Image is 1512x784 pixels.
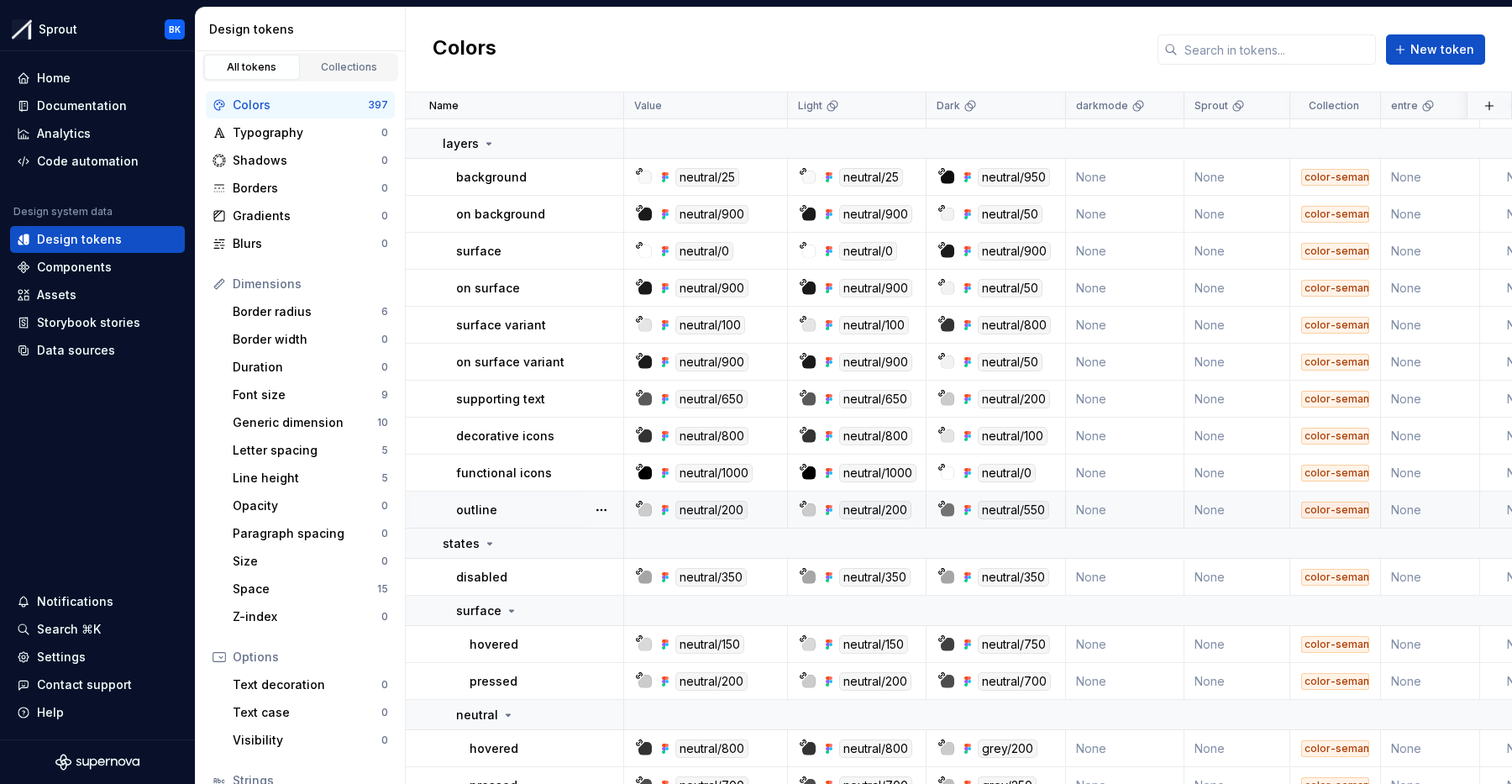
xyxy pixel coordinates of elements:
div: neutral/900 [839,205,912,224]
a: Z-index0 [226,603,395,630]
td: None [1066,730,1184,767]
div: 0 [381,555,388,568]
div: 0 [381,678,388,692]
div: color-semantic [1301,673,1369,690]
td: None [1381,492,1480,529]
td: None [1066,307,1184,344]
td: None [1066,626,1184,663]
p: on surface [456,280,520,297]
div: 0 [381,527,388,540]
div: 0 [381,209,388,223]
p: layers [443,135,479,152]
a: Analytics [10,120,185,147]
td: None [1184,559,1290,596]
div: 0 [381,610,388,624]
div: 10 [377,416,388,429]
div: neutral/950 [978,168,1050,187]
div: Dimensions [233,276,388,292]
div: 5 [381,471,388,485]
div: neutral/0 [978,464,1036,482]
a: Border width0 [226,326,395,353]
div: Size [233,553,381,570]
div: Paragraph spacing [233,525,381,542]
div: 0 [381,734,388,747]
p: decorative icons [456,428,554,445]
div: 5 [381,444,388,457]
div: Storybook stories [37,314,140,331]
td: None [1381,663,1480,700]
td: None [1184,307,1290,344]
a: Colors397 [206,92,395,118]
div: neutral/1000 [675,464,753,482]
td: None [1184,196,1290,233]
div: Design tokens [209,21,398,38]
td: None [1184,730,1290,767]
div: neutral/50 [978,205,1042,224]
div: color-semantic [1301,243,1369,260]
td: None [1381,381,1480,418]
div: 0 [381,182,388,195]
div: neutral/25 [839,168,903,187]
div: neutral/900 [675,205,748,224]
div: Border radius [233,303,381,320]
div: Data sources [37,342,115,359]
div: 0 [381,499,388,513]
a: Home [10,65,185,92]
div: Contact support [37,676,132,693]
td: None [1184,270,1290,307]
svg: Supernova Logo [55,754,139,771]
div: All tokens [210,61,294,74]
p: states [443,535,480,552]
td: None [1066,418,1184,455]
td: None [1184,159,1290,196]
h2: Colors [433,34,496,65]
div: color-semantic [1301,636,1369,653]
div: 15 [377,582,388,596]
div: Gradients [233,208,381,224]
div: neutral/900 [839,279,912,297]
div: neutral/100 [675,316,745,334]
td: None [1381,626,1480,663]
td: None [1184,492,1290,529]
div: Text decoration [233,676,381,693]
div: Duration [233,359,381,376]
div: Generic dimension [233,414,377,431]
div: Colors [233,97,368,113]
td: None [1381,270,1480,307]
div: color-semantic [1301,569,1369,586]
a: Size0 [226,548,395,575]
p: surface [456,602,501,619]
div: neutral/350 [675,568,747,587]
a: Blurs0 [206,230,395,257]
td: None [1381,559,1480,596]
button: Help [10,699,185,726]
img: b6c2a6ff-03c2-4811-897b-2ef07e5e0e51.png [12,19,32,39]
a: Typography0 [206,119,395,146]
div: neutral/0 [839,242,897,260]
div: neutral/900 [978,242,1051,260]
div: Typography [233,124,381,141]
div: 9 [381,388,388,402]
p: Sprout [1194,99,1228,113]
a: Documentation [10,92,185,119]
p: surface [456,243,501,260]
a: Assets [10,282,185,308]
a: Borders0 [206,175,395,202]
p: background [456,169,527,186]
div: color-semantic [1301,391,1369,408]
div: Help [37,704,64,721]
a: Storybook stories [10,309,185,336]
div: neutral/150 [839,635,908,654]
div: neutral/350 [978,568,1049,587]
button: Contact support [10,671,185,698]
div: BK [169,23,181,36]
div: Components [37,259,112,276]
p: entre [1391,99,1418,113]
div: Letter spacing [233,442,381,459]
div: color-semantic [1301,354,1369,371]
td: None [1066,270,1184,307]
div: Border width [233,331,381,348]
button: SproutBK [3,11,192,47]
a: Space15 [226,576,395,602]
